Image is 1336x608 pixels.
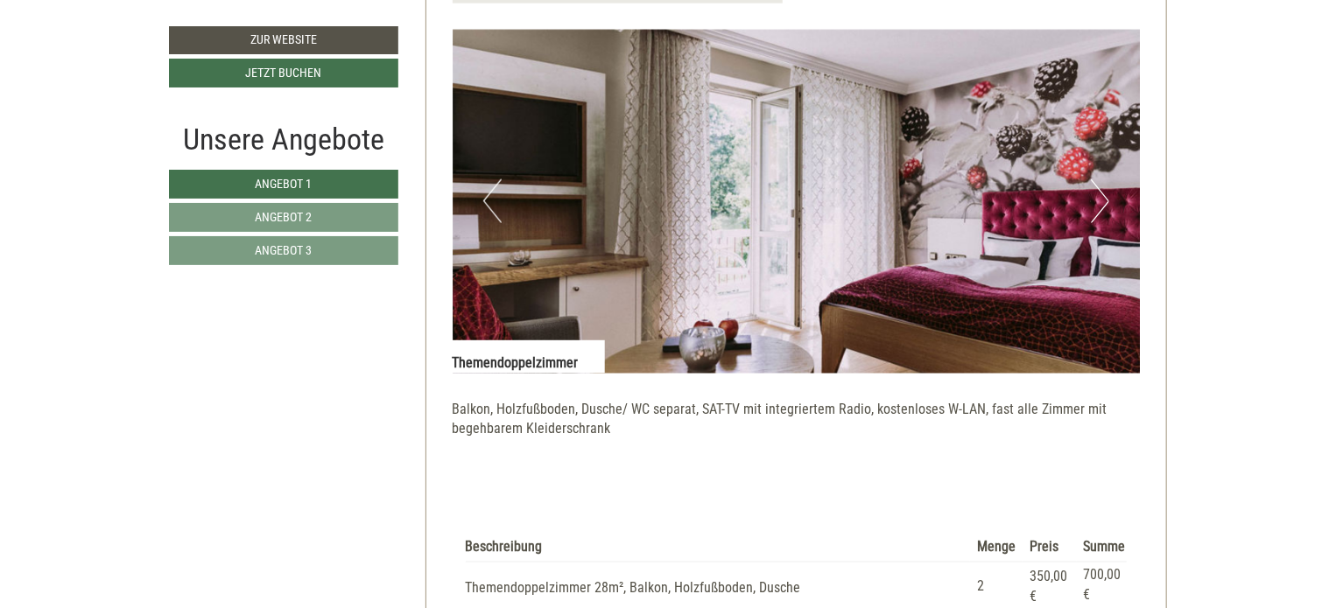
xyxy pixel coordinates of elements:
img: image [453,30,1141,374]
button: Previous [483,179,502,223]
span: Angebot 1 [256,177,313,191]
th: Beschreibung [466,535,971,562]
span: Angebot 2 [256,210,313,224]
div: Themendoppelzimmer [453,340,605,374]
div: Unsere Angebote [169,118,398,161]
th: Summe [1077,535,1127,562]
button: Next [1091,179,1109,223]
span: Angebot 3 [256,243,313,257]
span: 350,00 € [1030,569,1067,605]
th: Menge [970,535,1023,562]
p: Balkon, Holzfußboden, Dusche/ WC separat, SAT-TV mit integriertem Radio, kostenloses W-LAN, fast ... [453,400,1141,460]
a: Jetzt buchen [169,59,398,87]
th: Preis [1023,535,1076,562]
a: Zur Website [169,26,398,54]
